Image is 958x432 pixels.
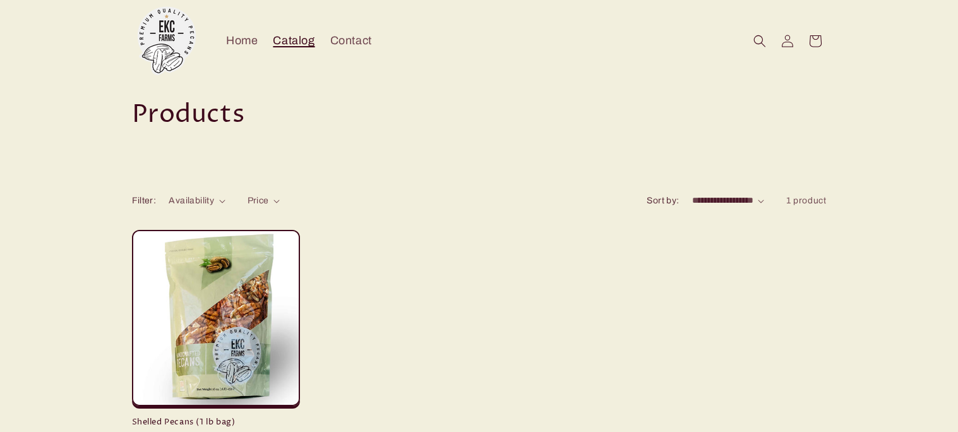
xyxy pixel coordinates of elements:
[132,194,157,207] h2: Filter:
[132,99,827,131] h1: Products
[647,196,679,205] label: Sort by:
[132,6,201,76] img: EKC Pecans
[127,1,206,80] a: EKC Pecans
[219,26,265,56] a: Home
[273,33,314,48] span: Catalog
[226,33,258,48] span: Home
[248,194,280,207] summary: Price
[132,417,300,428] a: Shelled Pecans (1 lb bag)
[323,26,380,56] a: Contact
[265,26,322,56] a: Catalog
[169,194,225,207] summary: Availability (0 selected)
[248,196,269,205] span: Price
[330,33,372,48] span: Contact
[746,27,774,55] summary: Search
[169,196,214,205] span: Availability
[786,196,826,205] span: 1 product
